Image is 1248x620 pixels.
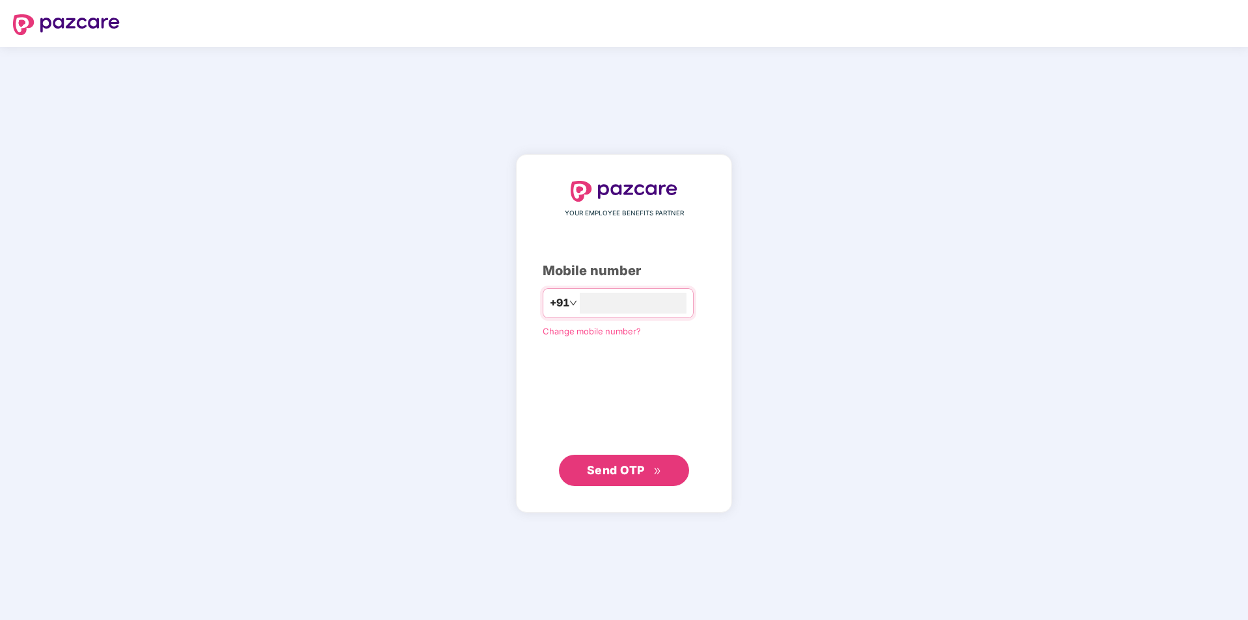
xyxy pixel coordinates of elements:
[569,299,577,307] span: down
[543,326,641,336] a: Change mobile number?
[587,463,645,477] span: Send OTP
[13,14,120,35] img: logo
[571,181,677,202] img: logo
[565,208,684,219] span: YOUR EMPLOYEE BENEFITS PARTNER
[559,455,689,486] button: Send OTPdouble-right
[543,261,705,281] div: Mobile number
[653,467,662,476] span: double-right
[550,295,569,311] span: +91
